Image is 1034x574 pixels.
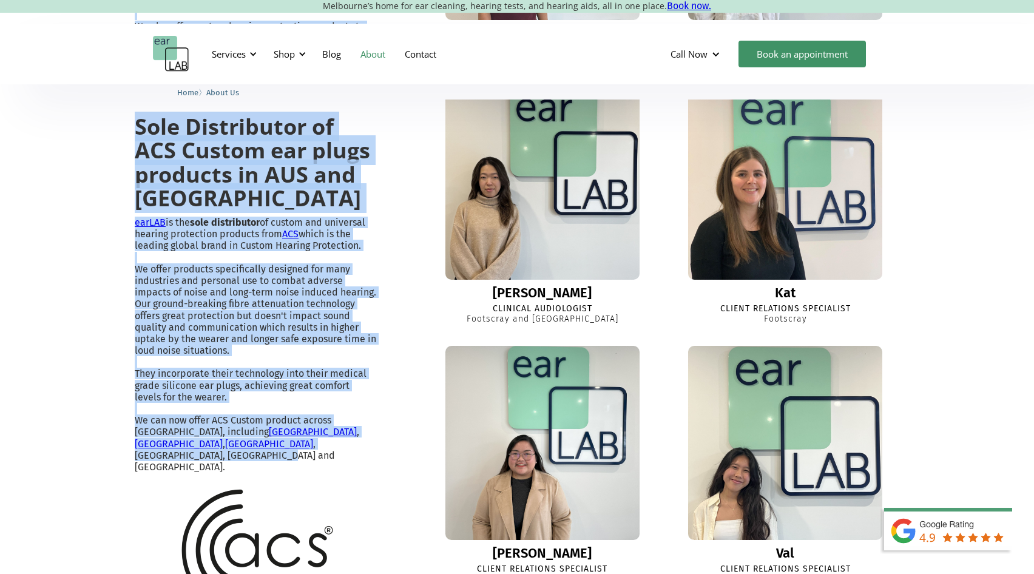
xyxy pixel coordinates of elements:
a: Blog [313,36,351,72]
div: Call Now [671,48,708,60]
img: Mina [445,346,640,540]
img: Kat [688,86,882,280]
a: home [153,36,189,72]
div: Services [204,36,260,72]
a: Home [177,86,198,98]
img: Val [688,346,882,540]
strong: sole distributor [190,217,260,228]
div: Shop [274,48,295,60]
div: Footscray and [GEOGRAPHIC_DATA] [467,314,618,325]
div: Call Now [661,36,732,72]
a: KatKatClient Relations SpecialistFootscray [672,86,899,325]
span: Home [177,88,198,97]
div: [PERSON_NAME] [493,546,592,561]
a: Sharon[PERSON_NAME]Clinical AudiologistFootscray and [GEOGRAPHIC_DATA] [428,86,656,325]
a: About [351,36,395,72]
a: [GEOGRAPHIC_DATA] [225,438,313,450]
div: Services [212,48,246,60]
img: Sharon [445,86,640,280]
h2: Sole Distributor of ACS Custom ear plugs products in AUS and [GEOGRAPHIC_DATA] [135,115,377,211]
div: [PERSON_NAME] [493,286,592,300]
a: About Us [206,86,239,98]
a: [GEOGRAPHIC_DATA] [269,426,357,437]
a: earLAB [135,217,166,228]
div: Kat [775,286,796,300]
li: 〉 [177,86,206,99]
a: [GEOGRAPHIC_DATA] [135,438,223,450]
a: Book an appointment [738,41,866,67]
a: Contact [395,36,446,72]
div: Val [776,546,794,561]
div: Shop [266,36,309,72]
div: Footscray [764,314,807,325]
div: Client Relations Specialist [720,304,851,314]
a: ACS [282,228,299,240]
div: Clinical Audiologist [493,304,592,314]
span: About Us [206,88,239,97]
p: is the of custom and universal hearing protection products from which is the leading global brand... [135,217,377,473]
